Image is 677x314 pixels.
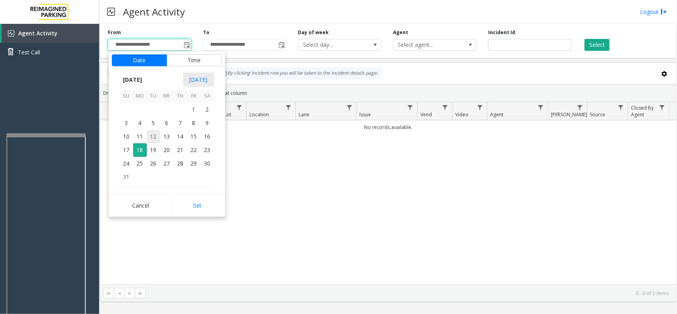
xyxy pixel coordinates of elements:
[187,130,201,143] td: Friday, August 15, 2025
[133,116,147,130] td: Monday, August 4, 2025
[283,102,294,113] a: Location Filter Menu
[249,111,269,118] span: Location
[201,143,214,157] span: 23
[174,157,187,170] td: Thursday, August 28, 2025
[120,116,133,130] span: 3
[174,130,187,143] td: Thursday, August 14, 2025
[201,157,214,170] td: Saturday, August 30, 2025
[147,130,160,143] span: 12
[147,157,160,170] span: 26
[535,102,546,113] a: Agent Filter Menu
[475,102,485,113] a: Video Filter Menu
[187,143,201,157] td: Friday, August 22, 2025
[661,8,667,16] img: logout
[160,116,174,130] span: 6
[234,102,245,113] a: Lot Filter Menu
[147,143,160,157] td: Tuesday, August 19, 2025
[187,157,201,170] td: Friday, August 29, 2025
[160,143,174,157] td: Wednesday, August 20, 2025
[488,29,515,36] label: Incident Id
[133,157,147,170] span: 25
[490,111,503,118] span: Agent
[420,111,432,118] span: Vend
[18,48,40,56] span: Test Call
[174,143,187,157] td: Thursday, August 21, 2025
[201,130,214,143] td: Saturday, August 16, 2025
[120,157,133,170] span: 24
[160,116,174,130] td: Wednesday, August 6, 2025
[224,111,231,118] span: Lot
[2,24,99,43] a: Agent Activity
[120,116,133,130] td: Sunday, August 3, 2025
[187,103,201,116] td: Friday, August 1, 2025
[201,116,214,130] td: Saturday, August 9, 2025
[133,90,147,102] th: Mo
[299,111,309,118] span: Lane
[187,90,201,102] th: Fr
[393,29,408,36] label: Agent
[616,102,626,113] a: Source Filter Menu
[217,67,382,79] div: By clicking Incident row you will be taken to the incident details page.
[201,130,214,143] span: 16
[174,116,187,130] td: Thursday, August 7, 2025
[133,143,147,157] span: 18
[631,104,654,118] span: Closed by Agent
[160,130,174,143] td: Wednesday, August 13, 2025
[640,8,667,16] a: Logout
[120,143,133,157] td: Sunday, August 17, 2025
[147,116,160,130] span: 5
[174,130,187,143] span: 14
[440,102,451,113] a: Vend Filter Menu
[160,130,174,143] span: 13
[172,197,222,214] button: Set
[120,170,133,184] td: Sunday, August 31, 2025
[160,143,174,157] span: 20
[299,39,364,50] span: Select day...
[147,143,160,157] span: 19
[277,39,286,50] span: Toggle popup
[120,184,214,197] th: [DATE]
[182,39,191,50] span: Toggle popup
[203,29,209,36] label: To
[133,116,147,130] span: 4
[590,111,606,118] span: Source
[174,143,187,157] span: 21
[160,157,174,170] td: Wednesday, August 27, 2025
[360,111,371,118] span: Issue
[298,29,329,36] label: Day of week
[112,54,167,66] button: Date tab
[147,157,160,170] td: Tuesday, August 26, 2025
[133,130,147,143] span: 11
[187,116,201,130] span: 8
[120,130,133,143] td: Sunday, August 10, 2025
[201,116,214,130] span: 9
[120,130,133,143] span: 10
[657,102,667,113] a: Closed by Agent Filter Menu
[151,290,669,297] kendo-pager-info: 0 - 0 of 0 items
[119,2,189,21] h3: Agent Activity
[160,157,174,170] span: 27
[133,157,147,170] td: Monday, August 25, 2025
[100,86,677,100] div: Drag a column header and drop it here to group by that column
[187,103,201,116] span: 1
[201,157,214,170] span: 30
[120,157,133,170] td: Sunday, August 24, 2025
[147,116,160,130] td: Tuesday, August 5, 2025
[201,103,214,116] td: Saturday, August 2, 2025
[167,54,222,66] button: Time tab
[183,73,214,87] span: [DATE]
[120,143,133,157] span: 17
[133,130,147,143] td: Monday, August 11, 2025
[147,130,160,143] td: Tuesday, August 12, 2025
[187,157,201,170] span: 29
[405,102,416,113] a: Issue Filter Menu
[100,120,677,134] td: No records available.
[201,103,214,116] span: 2
[160,90,174,102] th: We
[108,29,121,36] label: From
[120,90,133,102] th: Su
[120,74,146,86] span: [DATE]
[174,157,187,170] span: 28
[174,90,187,102] th: Th
[455,111,468,118] span: Video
